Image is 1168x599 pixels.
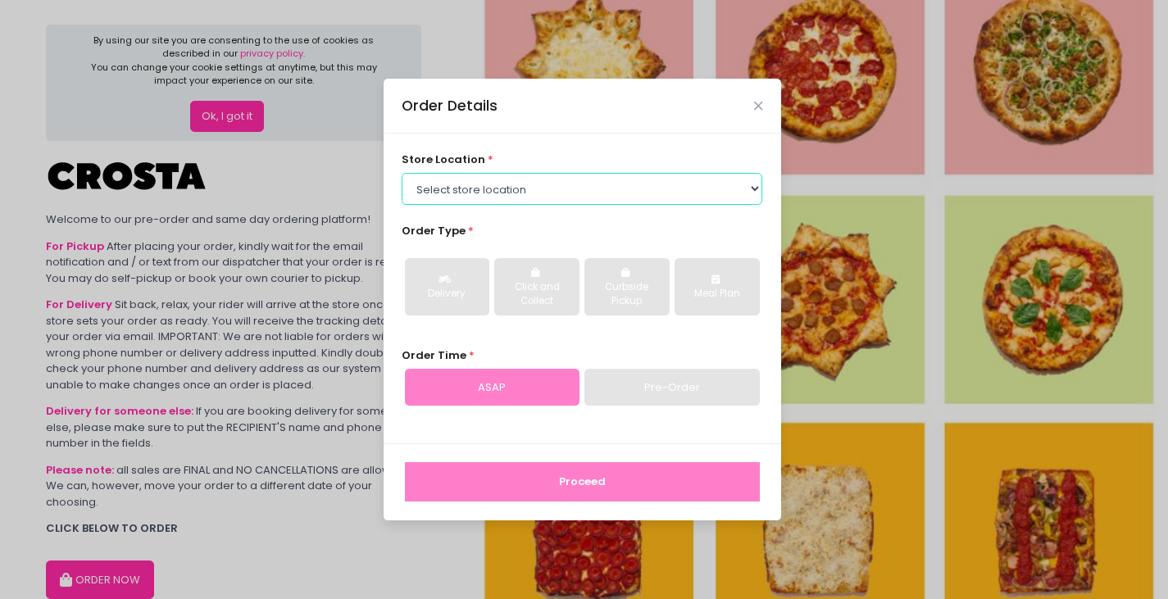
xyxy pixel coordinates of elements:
[402,152,485,167] span: store location
[754,102,762,110] button: Close
[506,280,567,309] div: Click and Collect
[402,95,498,116] div: Order Details
[402,347,466,363] span: Order Time
[686,287,748,302] div: Meal Plan
[405,258,489,315] button: Delivery
[405,462,760,501] button: Proceed
[584,258,669,315] button: Curbside Pickup
[402,223,466,238] span: Order Type
[416,287,478,302] div: Delivery
[675,258,759,315] button: Meal Plan
[494,258,579,315] button: Click and Collect
[596,280,657,309] div: Curbside Pickup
